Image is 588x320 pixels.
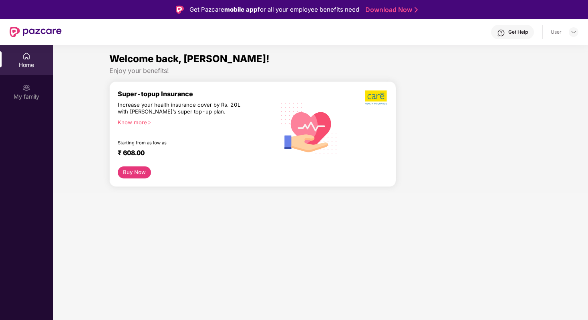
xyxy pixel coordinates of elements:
[109,53,270,65] span: Welcome back, [PERSON_NAME]!
[118,149,267,158] div: ₹ 608.00
[147,120,151,125] span: right
[415,6,418,14] img: Stroke
[551,29,562,35] div: User
[365,6,415,14] a: Download Now
[118,90,275,98] div: Super-topup Insurance
[118,119,270,125] div: Know more
[10,27,62,37] img: New Pazcare Logo
[118,101,241,115] div: Increase your health insurance cover by Rs. 20L with [PERSON_NAME]’s super top-up plan.
[224,6,258,13] strong: mobile app
[118,140,241,146] div: Starting from as low as
[109,67,532,75] div: Enjoy your benefits!
[365,90,388,105] img: b5dec4f62d2307b9de63beb79f102df3.png
[275,93,343,162] img: svg+xml;base64,PHN2ZyB4bWxucz0iaHR0cDovL3d3dy53My5vcmcvMjAwMC9zdmciIHhtbG5zOnhsaW5rPSJodHRwOi8vd3...
[22,52,30,60] img: svg+xml;base64,PHN2ZyBpZD0iSG9tZSIgeG1sbnM9Imh0dHA6Ly93d3cudzMub3JnLzIwMDAvc3ZnIiB3aWR0aD0iMjAiIG...
[176,6,184,14] img: Logo
[189,5,359,14] div: Get Pazcare for all your employee benefits need
[497,29,505,37] img: svg+xml;base64,PHN2ZyBpZD0iSGVscC0zMngzMiIgeG1sbnM9Imh0dHA6Ly93d3cudzMub3JnLzIwMDAvc3ZnIiB3aWR0aD...
[118,166,151,178] button: Buy Now
[508,29,528,35] div: Get Help
[22,84,30,92] img: svg+xml;base64,PHN2ZyB3aWR0aD0iMjAiIGhlaWdodD0iMjAiIHZpZXdCb3g9IjAgMCAyMCAyMCIgZmlsbD0ibm9uZSIgeG...
[570,29,577,35] img: svg+xml;base64,PHN2ZyBpZD0iRHJvcGRvd24tMzJ4MzIiIHhtbG5zPSJodHRwOi8vd3d3LnczLm9yZy8yMDAwL3N2ZyIgd2...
